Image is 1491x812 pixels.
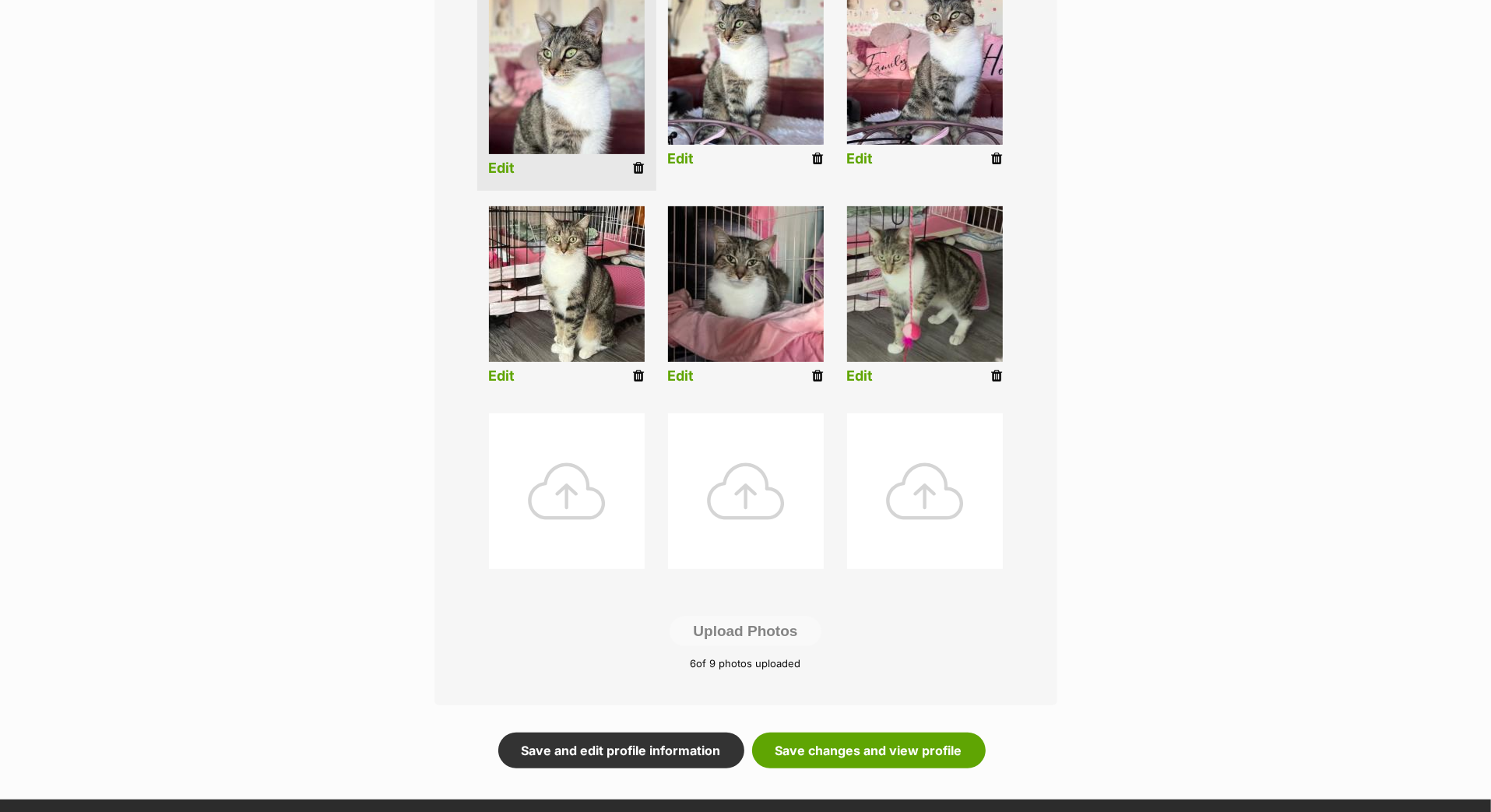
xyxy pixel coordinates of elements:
span: 6 [691,657,697,670]
img: oqmduw0volxvffzi3gew.jpg [847,206,1003,362]
a: Edit [668,368,695,385]
a: Edit [847,368,874,385]
p: of 9 photos uploaded [458,656,1034,672]
button: Upload Photos [670,617,821,646]
a: Edit [489,368,515,385]
a: Save and edit profile information [498,733,744,768]
a: Edit [668,151,695,167]
img: zbrfvoo9axvc4fwvadr9.jpg [668,206,824,362]
a: Save changes and view profile [752,733,986,768]
img: hyunzspawgrw6det7zba.jpg [489,206,645,362]
a: Edit [489,160,515,177]
a: Edit [847,151,874,167]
